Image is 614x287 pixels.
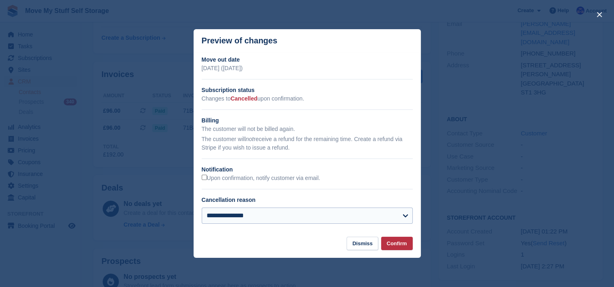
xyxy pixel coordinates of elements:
[202,175,320,182] label: Upon confirmation, notify customer via email.
[202,86,413,94] h2: Subscription status
[231,95,257,102] span: Cancelled
[246,136,253,142] em: not
[202,175,207,180] input: Upon confirmation, notify customer via email.
[593,8,606,21] button: close
[347,237,378,250] button: Dismiss
[381,237,413,250] button: Confirm
[202,125,413,133] p: The customer will not be billed again.
[202,165,413,174] h2: Notification
[202,56,413,64] h2: Move out date
[202,197,256,203] label: Cancellation reason
[202,64,413,73] p: [DATE] ([DATE])
[202,135,413,152] p: The customer will receive a refund for the remaining time. Create a refund via Stripe if you wish...
[202,116,413,125] h2: Billing
[202,94,413,103] p: Changes to upon confirmation.
[202,36,278,45] p: Preview of changes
